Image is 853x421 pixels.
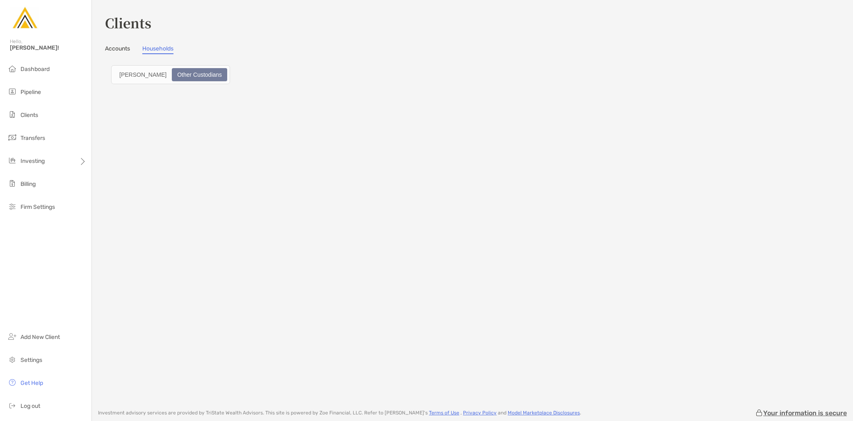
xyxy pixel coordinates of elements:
p: Investment advisory services are provided by TriState Wealth Advisors . This site is powered by Z... [98,410,581,416]
img: settings icon [7,355,17,364]
img: clients icon [7,110,17,119]
img: firm-settings icon [7,201,17,211]
span: Investing [21,158,45,165]
span: Settings [21,357,42,364]
img: billing icon [7,178,17,188]
a: Terms of Use [429,410,459,416]
img: dashboard icon [7,64,17,73]
span: Log out [21,403,40,410]
span: Firm Settings [21,204,55,210]
p: Your information is secure [763,409,847,417]
img: logout icon [7,400,17,410]
span: Clients [21,112,38,119]
h3: Clients [105,13,840,32]
img: transfers icon [7,133,17,142]
img: investing icon [7,156,17,165]
a: Privacy Policy [463,410,497,416]
span: Billing [21,181,36,188]
img: get-help icon [7,378,17,387]
span: Pipeline [21,89,41,96]
div: Zoe [115,69,171,80]
span: Add New Client [21,334,60,341]
a: Accounts [105,45,130,54]
img: pipeline icon [7,87,17,96]
a: Model Marketplace Disclosures [508,410,580,416]
span: Dashboard [21,66,50,73]
a: Households [142,45,173,54]
img: add_new_client icon [7,332,17,341]
img: Zoe Logo [10,3,39,33]
span: Get Help [21,380,43,387]
span: [PERSON_NAME]! [10,44,87,51]
span: Transfers [21,135,45,142]
div: segmented control [111,65,230,84]
div: Other Custodians [173,69,226,80]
